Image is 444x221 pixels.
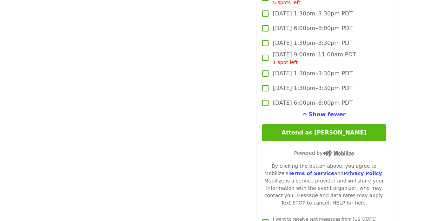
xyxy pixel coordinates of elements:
[262,124,386,141] button: Attend as [PERSON_NAME]
[323,150,354,157] img: Powered by Mobilize
[288,171,334,176] a: Terms of Service
[273,69,352,78] span: [DATE] 1:30pm–3:30pm PDT
[273,99,352,107] span: [DATE] 6:00pm–8:00pm PDT
[262,163,386,207] div: By clicking the button above, you agree to Mobilize's and . Mobilize is a service provider and wi...
[273,9,352,18] span: [DATE] 1:30pm–3:30pm PDT
[273,50,356,66] span: [DATE] 9:00am–11:00am PDT
[273,84,352,92] span: [DATE] 1:30pm–3:30pm PDT
[294,150,354,156] span: Powered by
[273,60,298,65] span: 1 spot left
[309,111,346,118] span: Show fewer
[273,39,352,47] span: [DATE] 1:30pm–3:30pm PDT
[343,171,382,176] a: Privacy Policy
[302,110,346,119] button: See more timeslots
[273,24,352,33] span: [DATE] 6:00pm–8:00pm PDT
